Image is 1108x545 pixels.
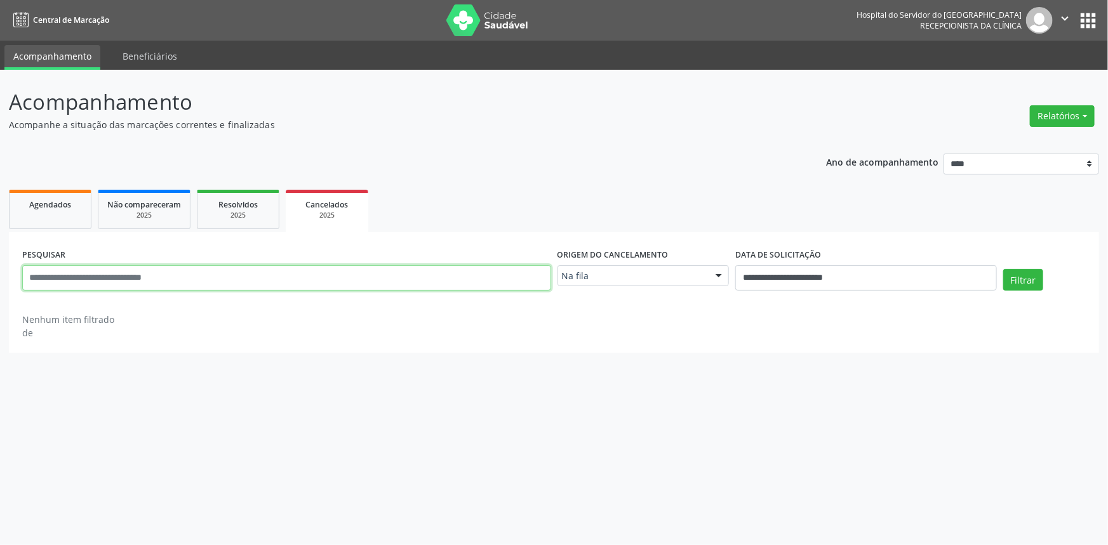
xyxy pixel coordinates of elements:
[735,246,821,265] label: DATA DE SOLICITAÇÃO
[1026,7,1053,34] img: img
[1077,10,1099,32] button: apps
[29,199,71,210] span: Agendados
[9,10,109,30] a: Central de Marcação
[22,313,114,326] div: Nenhum item filtrado
[4,45,100,70] a: Acompanhamento
[33,15,109,25] span: Central de Marcação
[114,45,186,67] a: Beneficiários
[206,211,270,220] div: 2025
[22,246,65,265] label: PESQUISAR
[562,270,704,282] span: Na fila
[557,246,669,265] label: Origem do cancelamento
[107,211,181,220] div: 2025
[1030,105,1095,127] button: Relatórios
[1058,11,1072,25] i: 
[306,199,349,210] span: Cancelados
[218,199,258,210] span: Resolvidos
[9,118,772,131] p: Acompanhe a situação das marcações correntes e finalizadas
[857,10,1022,20] div: Hospital do Servidor do [GEOGRAPHIC_DATA]
[295,211,359,220] div: 2025
[1053,7,1077,34] button: 
[107,199,181,210] span: Não compareceram
[827,154,939,169] p: Ano de acompanhamento
[9,86,772,118] p: Acompanhamento
[920,20,1022,31] span: Recepcionista da clínica
[1003,269,1043,291] button: Filtrar
[22,326,114,339] div: de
